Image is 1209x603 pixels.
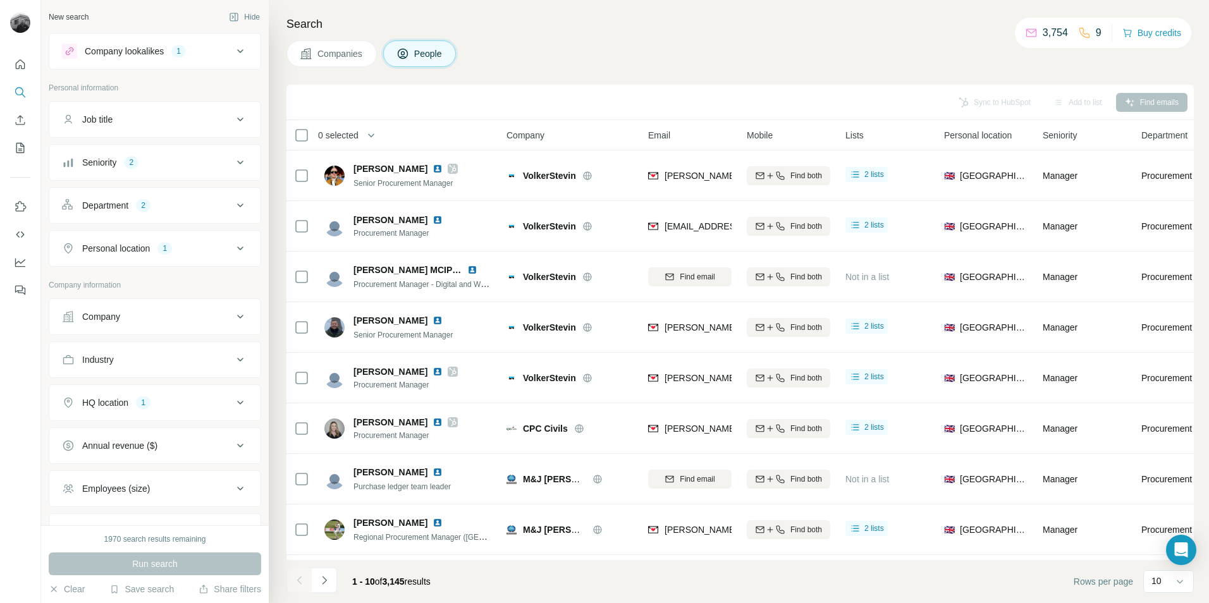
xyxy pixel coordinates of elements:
[353,179,453,188] span: Senior Procurement Manager
[960,372,1028,384] span: [GEOGRAPHIC_DATA]
[49,104,261,135] button: Job title
[790,221,822,232] span: Find both
[1141,129,1188,142] span: Department
[286,15,1194,33] h4: Search
[49,301,261,332] button: Company
[318,129,359,142] span: 0 selected
[506,423,517,434] img: Logo of CPC Civils
[136,200,150,211] div: 2
[49,279,261,291] p: Company information
[324,418,345,439] img: Avatar
[433,315,443,326] img: LinkedIn logo
[49,344,261,375] button: Industry
[747,217,830,236] button: Find both
[790,372,822,384] span: Find both
[1043,525,1077,535] span: Manager
[49,516,261,547] button: Technologies
[317,47,364,60] span: Companies
[648,372,658,384] img: provider findymail logo
[680,473,715,485] span: Find email
[648,422,658,435] img: provider findymail logo
[1043,171,1077,181] span: Manager
[523,525,676,535] span: M&J [PERSON_NAME] Construction
[1141,422,1192,435] span: Procurement
[1043,129,1077,142] span: Seniority
[523,474,676,484] span: M&J [PERSON_NAME] Construction
[944,129,1012,142] span: Personal location
[944,422,955,435] span: 🇬🇧
[82,439,157,452] div: Annual revenue ($)
[324,216,345,236] img: Avatar
[220,8,269,27] button: Hide
[944,523,955,536] span: 🇬🇧
[353,532,547,542] span: Regional Procurement Manager ([GEOGRAPHIC_DATA])
[506,129,544,142] span: Company
[747,368,830,387] button: Find both
[1096,25,1102,40] p: 9
[353,430,458,441] span: Procurement Manager
[433,367,443,377] img: LinkedIn logo
[648,267,732,286] button: Find email
[1074,575,1133,588] span: Rows per page
[523,220,576,233] span: VolkerStevin
[864,422,884,433] span: 2 lists
[960,271,1028,283] span: [GEOGRAPHIC_DATA]
[960,321,1028,334] span: [GEOGRAPHIC_DATA]
[648,470,732,489] button: Find email
[49,473,261,504] button: Employees (size)
[199,583,261,595] button: Share filters
[665,322,960,332] span: [PERSON_NAME][EMAIL_ADDRESS][PERSON_NAME][DOMAIN_NAME]
[49,147,261,178] button: Seniority2
[82,353,114,366] div: Industry
[82,156,116,169] div: Seniority
[864,371,884,382] span: 2 lists
[324,469,345,489] img: Avatar
[82,113,113,126] div: Job title
[864,169,884,180] span: 2 lists
[523,321,576,334] span: VolkerStevin
[353,279,521,289] span: Procurement Manager - Digital and Work Winning
[864,320,884,332] span: 2 lists
[944,220,955,233] span: 🇬🇧
[433,215,443,225] img: LinkedIn logo
[353,214,427,226] span: [PERSON_NAME]
[1043,474,1077,484] span: Manager
[49,233,261,264] button: Personal location1
[171,46,186,57] div: 1
[49,583,85,595] button: Clear
[10,53,30,76] button: Quick start
[960,523,1028,536] span: [GEOGRAPHIC_DATA]
[747,470,830,489] button: Find both
[82,396,128,409] div: HQ location
[353,516,427,529] span: [PERSON_NAME]
[433,518,443,528] img: LinkedIn logo
[1043,272,1077,282] span: Manager
[523,169,576,182] span: VolkerStevin
[864,523,884,534] span: 2 lists
[747,520,830,539] button: Find both
[944,271,955,283] span: 🇬🇧
[747,129,773,142] span: Mobile
[960,473,1028,485] span: [GEOGRAPHIC_DATA]
[1043,373,1077,383] span: Manager
[324,166,345,186] img: Avatar
[944,169,955,182] span: 🇬🇧
[845,272,889,282] span: Not in a list
[324,520,345,540] img: Avatar
[353,265,503,275] span: [PERSON_NAME] MCIPS Chartered
[944,473,955,485] span: 🇬🇧
[433,467,443,477] img: LinkedIn logo
[353,466,427,478] span: [PERSON_NAME]
[324,317,345,338] img: Avatar
[864,219,884,231] span: 2 lists
[944,372,955,384] span: 🇬🇧
[49,430,261,461] button: Annual revenue ($)
[790,423,822,434] span: Find both
[665,171,960,181] span: [PERSON_NAME][EMAIL_ADDRESS][PERSON_NAME][DOMAIN_NAME]
[109,583,174,595] button: Save search
[1141,169,1192,182] span: Procurement
[433,164,443,174] img: LinkedIn logo
[506,373,517,383] img: Logo of VolkerStevin
[124,157,138,168] div: 2
[10,223,30,246] button: Use Surfe API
